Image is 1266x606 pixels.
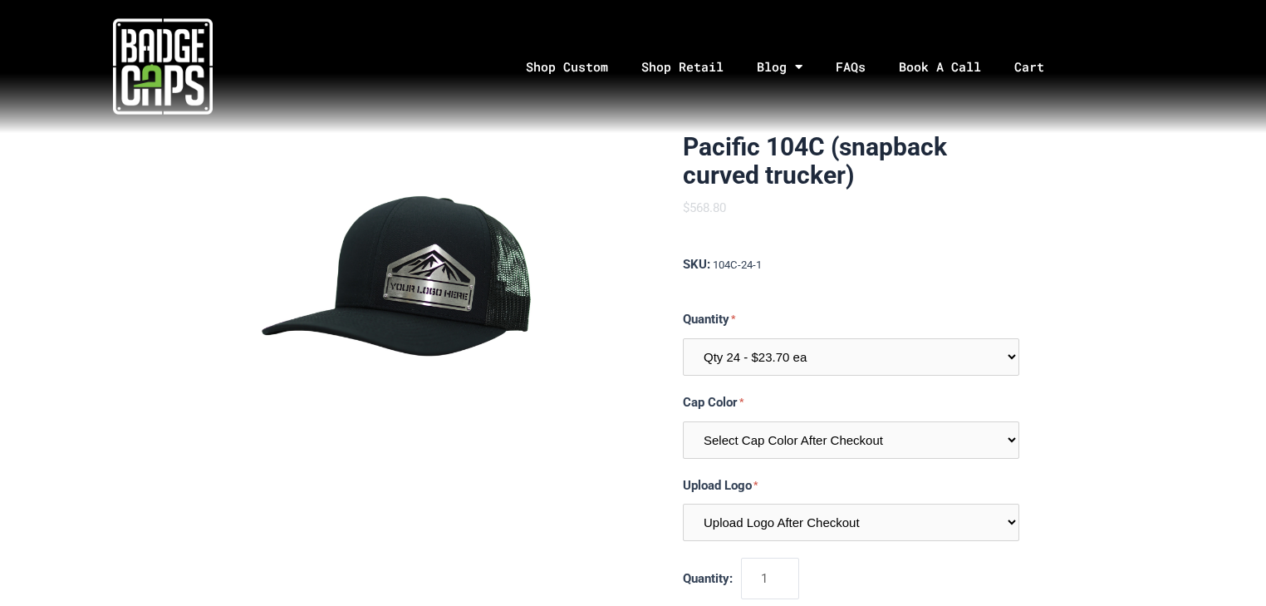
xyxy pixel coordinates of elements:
span: Quantity: [683,571,733,586]
nav: Menu [325,23,1266,111]
a: Book A Call [882,23,998,111]
h1: Pacific 104C (snapback curved trucker) [683,133,1019,190]
img: BadgeCaps - Pacific 104C [247,133,554,441]
img: badgecaps white logo with green acccent [113,17,213,116]
a: Cart [998,23,1082,111]
span: SKU: [683,257,710,272]
label: Cap Color [683,392,1019,413]
a: Shop Custom [509,23,625,111]
span: 104C-24-1 [713,259,762,271]
span: $568.80 [683,200,726,215]
a: Shop Retail [625,23,740,111]
label: Quantity [683,309,1019,330]
a: Blog [740,23,819,111]
a: FAQs [819,23,882,111]
label: Upload Logo [683,475,1019,496]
